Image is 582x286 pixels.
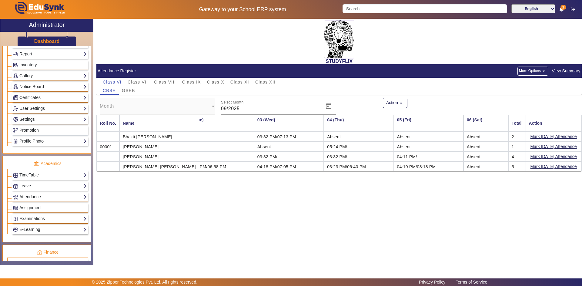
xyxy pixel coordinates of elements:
[221,100,244,104] mat-label: Select Month
[254,162,324,171] td: 04:18 PM/07:05 PM
[96,64,582,78] mat-card-header: Attendance Register
[517,67,548,76] button: More Options
[324,20,354,58] img: 2da83ddf-6089-4dce-a9e2-416746467bdd
[508,115,525,132] mat-header-cell: Total
[96,115,119,132] mat-header-cell: Roll No.
[394,115,463,132] th: 05 (Fri)
[149,6,336,13] h5: Gateway to your School ERP system
[463,115,533,132] th: 06 (Sat)
[154,80,176,84] span: Class VIII
[184,162,254,171] td: 04:40 PM/06:58 PM
[103,88,116,93] span: CBSE
[324,152,393,162] td: 03:32 PM/--
[324,115,393,132] th: 04 (Thu)
[34,38,60,44] h3: Dashboard
[122,88,135,93] span: GSEB
[560,5,566,10] span: 1
[453,278,490,286] a: Terms of Service
[19,62,37,67] span: Inventory
[383,98,408,108] button: Action
[324,142,393,152] td: 05:24 PM/--
[119,115,199,132] mat-header-cell: Name
[7,249,88,255] p: Finance
[13,206,18,210] img: Assignments.png
[34,38,60,44] a: Dashboard
[324,132,393,142] td: Absent
[394,162,463,171] td: 04:19 PM/08:18 PM
[508,152,525,162] mat-cell: 4
[119,162,199,171] mat-cell: [PERSON_NAME] [PERSON_NAME]
[254,152,324,162] td: 03:32 PM/--
[463,152,533,162] td: Absent
[508,162,525,171] mat-cell: 5
[37,250,42,255] img: finance.png
[13,128,18,133] img: Branchoperations.png
[96,58,582,64] h2: STUDYFLIX
[19,128,39,133] span: Promotion
[13,63,18,67] img: Inventory.png
[0,19,93,32] a: Administrator
[394,142,463,152] td: Absent
[119,132,199,142] mat-cell: Bhakti [PERSON_NAME]
[394,132,463,142] td: Absent
[119,142,199,152] mat-cell: [PERSON_NAME]
[255,80,276,84] span: Class XII
[552,67,581,74] span: View Summary
[324,162,393,171] td: 03:23 PM/06:40 PM
[7,160,88,167] p: Academics
[29,21,65,28] h2: Administrator
[182,80,201,84] span: Class IX
[508,142,525,152] mat-cell: 1
[103,80,122,84] span: Class VI
[92,279,198,285] p: © 2025 Zipper Technologies Pvt. Ltd. All rights reserved.
[96,142,119,152] mat-cell: 00001
[463,162,533,171] td: Absent
[530,143,577,150] button: Mark [DATE] Attendance
[508,132,525,142] mat-cell: 2
[128,80,148,84] span: Class VII
[254,132,324,142] td: 03:32 PM/07:13 PM
[394,152,463,162] td: 04:11 PM/--
[541,68,547,74] mat-icon: arrow_drop_down
[254,142,324,152] td: Absent
[13,61,87,68] a: Inventory
[184,115,254,132] th: 02 (Tue)
[398,100,404,106] mat-icon: arrow_drop_down
[230,80,249,84] span: Class XI
[530,163,577,170] button: Mark [DATE] Attendance
[343,4,507,13] input: Search
[530,133,577,140] button: Mark [DATE] Attendance
[13,204,87,211] a: Assignment
[34,161,39,166] img: academic.png
[530,153,577,160] button: Mark [DATE] Attendance
[526,115,582,132] mat-header-cell: Action
[13,127,87,134] a: Promotion
[321,99,336,113] button: Open calendar
[463,132,533,142] td: Absent
[254,115,324,132] th: 03 (Wed)
[119,152,199,162] mat-cell: [PERSON_NAME]
[19,205,42,210] span: Assignment
[463,142,533,152] td: Absent
[416,278,448,286] a: Privacy Policy
[207,80,224,84] span: Class X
